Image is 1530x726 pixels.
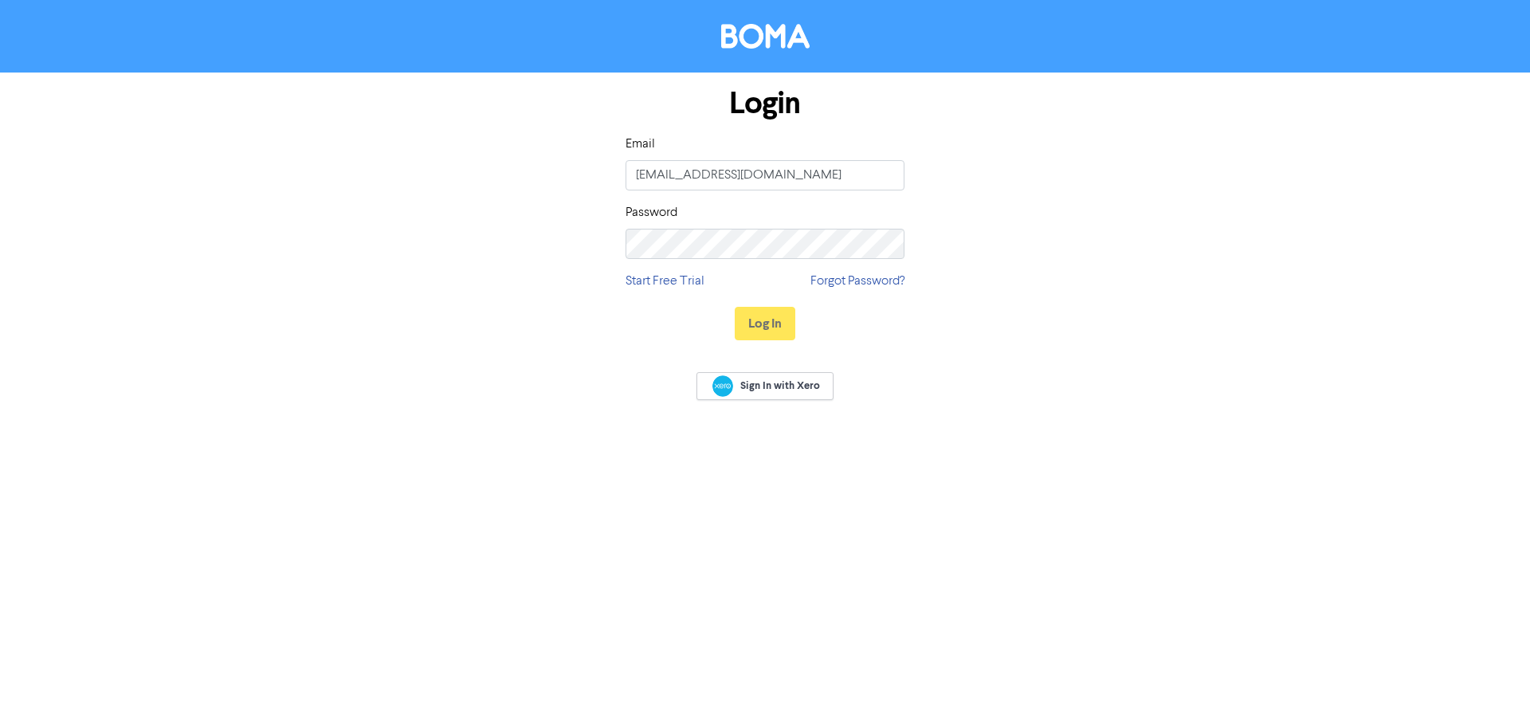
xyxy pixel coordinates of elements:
[712,375,733,397] img: Xero logo
[626,85,904,122] h1: Login
[740,379,820,393] span: Sign In with Xero
[626,135,655,154] label: Email
[721,24,810,49] img: BOMA Logo
[735,307,795,340] button: Log In
[626,272,704,291] a: Start Free Trial
[696,372,834,400] a: Sign In with Xero
[810,272,904,291] a: Forgot Password?
[626,203,677,222] label: Password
